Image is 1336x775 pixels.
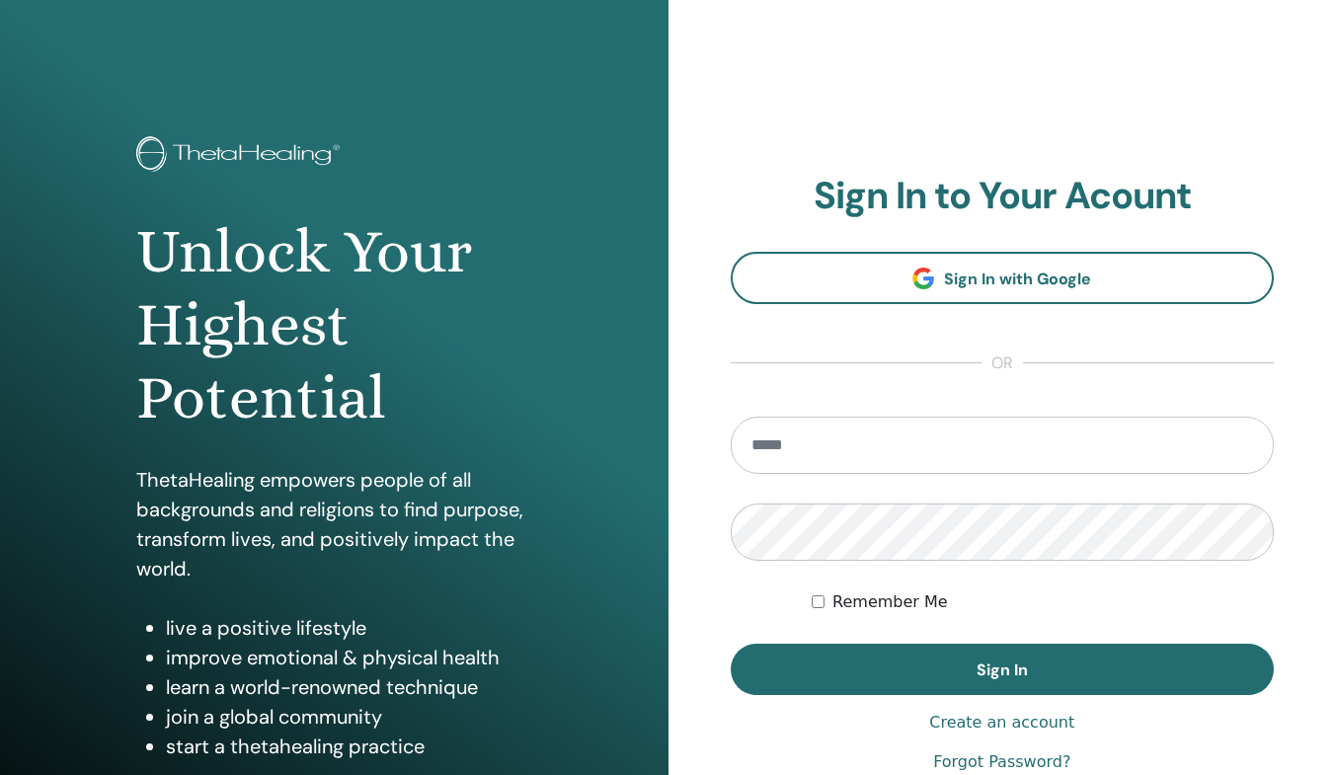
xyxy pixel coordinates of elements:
li: join a global community [166,702,532,732]
h2: Sign In to Your Acount [731,174,1275,219]
li: improve emotional & physical health [166,643,532,672]
span: Sign In [977,659,1028,680]
a: Forgot Password? [933,750,1070,774]
li: start a thetahealing practice [166,732,532,761]
span: or [982,351,1023,375]
div: Keep me authenticated indefinitely or until I manually logout [812,590,1274,614]
p: ThetaHealing empowers people of all backgrounds and religions to find purpose, transform lives, a... [136,465,532,583]
li: live a positive lifestyle [166,613,532,643]
button: Sign In [731,644,1275,695]
span: Sign In with Google [944,269,1091,289]
h1: Unlock Your Highest Potential [136,215,532,435]
label: Remember Me [832,590,948,614]
a: Sign In with Google [731,252,1275,304]
li: learn a world-renowned technique [166,672,532,702]
a: Create an account [929,711,1074,735]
